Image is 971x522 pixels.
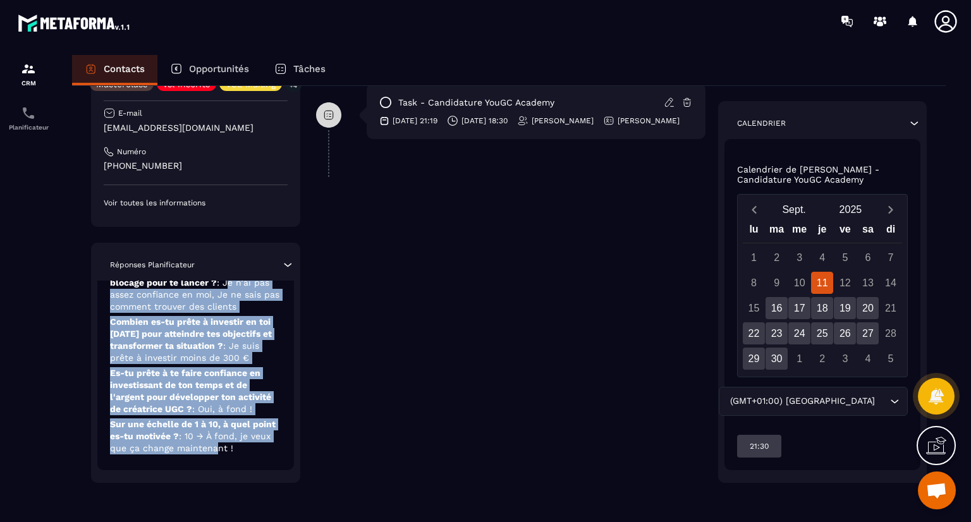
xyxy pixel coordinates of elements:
a: schedulerschedulerPlanificateur [3,96,54,140]
div: 11 [811,272,833,294]
div: 2 [766,246,788,269]
a: formationformationCRM [3,52,54,96]
span: : 10 → À fond, je veux que ça change maintenant ! [110,431,271,453]
div: 9 [766,272,788,294]
div: 29 [743,348,765,370]
div: 6 [857,246,879,269]
div: 24 [788,322,810,344]
p: Es-tu prête à te faire confiance en investissant de ton temps et de l'argent pour développer ton ... [110,367,281,415]
a: Contacts [72,55,157,85]
p: Tâches [293,63,326,75]
span: : Oui, à fond ! [192,404,252,414]
div: 5 [879,348,901,370]
div: 13 [857,272,879,294]
div: 1 [743,246,765,269]
div: 4 [811,246,833,269]
div: 22 [743,322,765,344]
div: ve [834,221,857,243]
button: Open months overlay [766,198,822,221]
div: di [879,221,902,243]
div: ma [766,221,788,243]
p: Voir toutes les informations [104,198,288,208]
div: 4 [857,348,879,370]
div: 26 [834,322,856,344]
p: Calendrier [737,118,786,128]
p: Combien es-tu prête à investir en toi [DATE] pour atteindre tes objectifs et transformer ta situa... [110,316,281,364]
p: [PERSON_NAME] [532,116,594,126]
p: Opportunités [189,63,249,75]
div: 2 [811,348,833,370]
div: 15 [743,297,765,319]
p: Numéro [117,147,146,157]
div: je [811,221,834,243]
div: 10 [788,272,810,294]
div: 17 [788,297,810,319]
p: Réponses Planificateur [110,260,195,270]
p: Sur une échelle de 1 à 10, à quel point es-tu motivée ? [110,418,281,454]
p: [PHONE_NUMBER] [104,160,288,172]
div: 30 [766,348,788,370]
div: 27 [857,322,879,344]
img: logo [18,11,131,34]
div: sa [857,221,879,243]
input: Search for option [877,394,887,408]
p: [EMAIL_ADDRESS][DOMAIN_NAME] [104,122,288,134]
span: : Je n’ai pas assez confiance en moi, Je ne sais pas comment trouver des clients [110,277,279,312]
p: Quel est aujourd’hui ton plus gros blocage pour te lancer ? [110,265,281,313]
span: (GMT+01:00) [GEOGRAPHIC_DATA] [727,394,877,408]
img: scheduler [21,106,36,121]
div: 19 [834,297,856,319]
p: 21:30 [750,441,769,451]
a: Tâches [262,55,338,85]
div: 23 [766,322,788,344]
div: 3 [788,246,810,269]
p: Calendrier de [PERSON_NAME] - Candidature YouGC Academy [737,164,908,185]
div: 5 [834,246,856,269]
p: CRM [3,80,54,87]
img: formation [21,61,36,76]
div: 1 [788,348,810,370]
p: vsl inscrits [163,80,210,88]
p: VSL Mailing [226,80,276,88]
p: task - Candidature YouGC Academy [398,97,554,109]
a: Opportunités [157,55,262,85]
div: 7 [879,246,901,269]
div: 18 [811,297,833,319]
div: me [788,221,811,243]
div: 16 [766,297,788,319]
div: 12 [834,272,856,294]
p: [DATE] 21:19 [393,116,437,126]
button: Previous month [743,201,766,218]
div: 25 [811,322,833,344]
div: 8 [743,272,765,294]
div: Search for option [719,387,908,416]
div: 28 [879,322,901,344]
div: 14 [879,272,901,294]
p: Planificateur [3,124,54,131]
div: Calendar wrapper [743,221,903,370]
p: Masterclass [96,80,147,88]
p: [PERSON_NAME] [618,116,680,126]
p: [DATE] 18:30 [461,116,508,126]
div: Calendar days [743,246,903,370]
div: 3 [834,348,856,370]
p: Contacts [104,63,145,75]
p: E-mail [118,108,142,118]
button: Next month [879,201,902,218]
button: Open years overlay [822,198,879,221]
div: Ouvrir le chat [918,471,956,509]
div: 21 [879,297,901,319]
div: lu [742,221,765,243]
div: 20 [857,297,879,319]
